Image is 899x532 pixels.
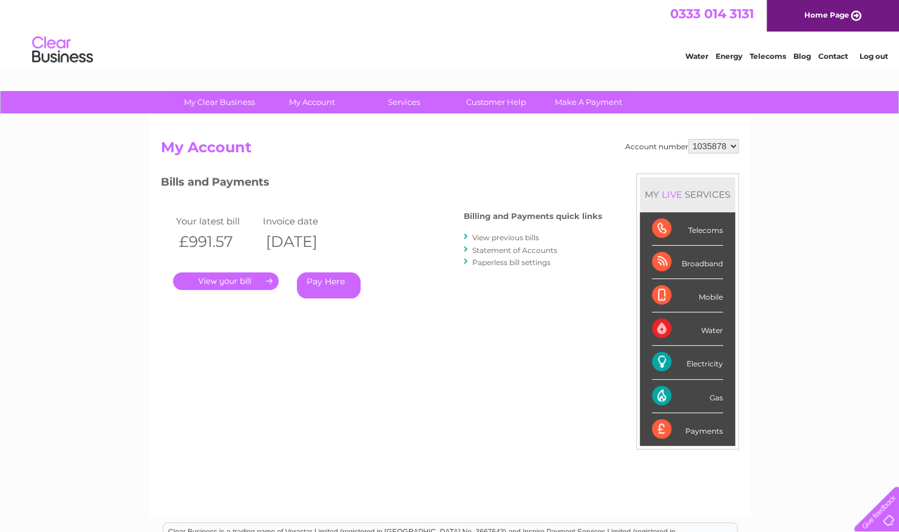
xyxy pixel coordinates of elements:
h3: Bills and Payments [161,173,602,195]
div: MY SERVICES [640,177,735,212]
a: . [173,272,279,290]
a: Telecoms [750,52,786,61]
div: Water [652,312,723,346]
a: My Account [262,91,362,113]
a: Energy [716,52,742,61]
a: Statement of Accounts [472,246,557,255]
td: Your latest bill [173,213,260,229]
a: 0333 014 3131 [670,6,754,21]
a: View previous bills [472,233,539,242]
div: Account number [625,139,739,153]
a: Customer Help [446,91,546,113]
a: Pay Here [297,272,361,298]
a: My Clear Business [169,91,270,113]
div: Telecoms [652,212,723,246]
th: [DATE] [260,229,347,254]
div: Payments [652,413,723,446]
h4: Billing and Payments quick links [464,212,602,221]
a: Log out [859,52,887,61]
a: Contact [818,52,848,61]
a: Services [354,91,454,113]
a: Water [685,52,708,61]
a: Make A Payment [538,91,639,113]
div: Clear Business is a trading name of Verastar Limited (registered in [GEOGRAPHIC_DATA] No. 3667643... [163,7,737,59]
div: LIVE [659,189,685,200]
div: Broadband [652,246,723,279]
a: Blog [793,52,811,61]
div: Mobile [652,279,723,312]
div: Electricity [652,346,723,379]
img: logo.png [32,32,93,69]
th: £991.57 [173,229,260,254]
h2: My Account [161,139,739,162]
a: Paperless bill settings [472,258,551,267]
td: Invoice date [260,213,347,229]
div: Gas [652,380,723,413]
